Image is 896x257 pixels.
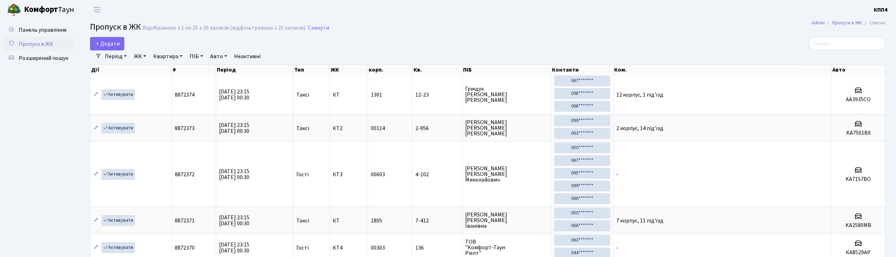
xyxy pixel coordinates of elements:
[95,40,120,48] span: Додати
[19,26,66,34] span: Панель управління
[90,21,141,33] span: Пропуск в ЖК
[371,91,382,99] span: 1301
[101,123,135,134] a: Активувати
[465,239,548,256] span: ТОВ "Комфорт-Таун Ріелт"
[333,126,365,131] span: КТ2
[551,65,613,75] th: Контакти
[24,4,58,15] b: Комфорт
[801,16,896,30] nav: breadcrumb
[19,54,68,62] span: Розширений пошук
[333,218,365,224] span: КТ
[7,3,21,17] img: logo.png
[187,50,206,62] a: ПІБ
[415,126,459,131] span: 2-956
[809,37,885,50] input: Пошук...
[19,40,53,48] span: Пропуск в ЖК
[415,245,459,251] span: 136
[219,167,249,181] span: [DATE] 23:15 [DATE] 00:30
[4,37,74,51] a: Пропуск в ЖК
[834,96,882,103] h5: АА3935СО
[834,130,882,136] h5: KA7501BX
[371,124,385,132] span: 00114
[90,65,172,75] th: Дії
[4,51,74,65] a: Розширений пошук
[333,92,365,98] span: КТ
[296,245,309,251] span: Гості
[333,245,365,251] span: КТ4
[143,25,307,31] div: Відображено з 1 по 25 з 26 записів (відфільтровано з 25 записів).
[308,25,329,31] a: Скинути
[175,171,195,178] span: 8872372
[90,37,124,50] a: Додати
[150,50,185,62] a: Квартира
[371,244,385,252] span: 00303
[834,176,882,183] h5: KA7157BO
[371,217,382,225] span: 1805
[465,120,548,136] span: [PERSON_NAME] [PERSON_NAME] [PERSON_NAME]
[832,19,862,26] a: Пропуск в ЖК
[462,65,551,75] th: ПІБ
[296,126,309,131] span: Таксі
[465,86,548,103] span: Грищук [PERSON_NAME] [PERSON_NAME]
[296,92,309,98] span: Таксі
[371,171,385,178] span: 00603
[175,124,195,132] span: 8872373
[101,89,135,100] a: Активувати
[101,169,135,180] a: Активувати
[131,50,149,62] a: ЖК
[175,91,195,99] span: 8872374
[465,166,548,183] span: [PERSON_NAME] [PERSON_NAME] Миколайович
[330,65,368,75] th: ЖК
[616,244,618,252] span: -
[616,124,663,132] span: 2 корпус, 14 під'їзд
[219,214,249,227] span: [DATE] 23:15 [DATE] 00:30
[207,50,230,62] a: Авто
[101,215,135,226] a: Активувати
[175,244,195,252] span: 8872370
[613,65,831,75] th: Ком.
[415,92,459,98] span: 12-23
[102,50,130,62] a: Період
[616,217,663,225] span: 7 корпус, 11 під'їзд
[296,218,309,224] span: Таксі
[296,172,309,177] span: Гості
[293,65,330,75] th: Тип
[216,65,293,75] th: Період
[415,218,459,224] span: 7-412
[368,65,413,75] th: корп.
[172,65,216,75] th: #
[812,19,825,26] a: Admin
[4,23,74,37] a: Панель управління
[413,65,462,75] th: Кв.
[219,241,249,255] span: [DATE] 23:15 [DATE] 00:30
[219,88,249,102] span: [DATE] 23:15 [DATE] 00:30
[219,121,249,135] span: [DATE] 23:15 [DATE] 00:30
[616,91,663,99] span: 12 корпус, 1 під'їзд
[88,4,106,16] button: Переключити навігацію
[333,172,365,177] span: КТ3
[834,222,882,229] h5: KA2580MB
[862,19,885,27] li: Список
[832,65,886,75] th: Авто
[175,217,195,225] span: 8872371
[874,6,888,14] a: КПП4
[101,242,135,253] a: Активувати
[24,4,74,16] span: Таун
[616,171,618,178] span: -
[465,212,548,229] span: [PERSON_NAME] [PERSON_NAME] Іванівна
[231,50,263,62] a: Неактивні
[415,172,459,177] span: 4-102
[834,249,882,256] h5: КА8529АР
